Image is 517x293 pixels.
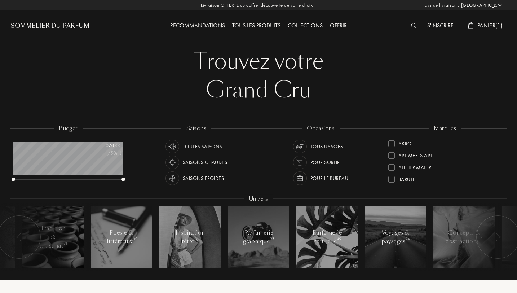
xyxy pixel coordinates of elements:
[195,237,199,242] span: 37
[11,22,89,30] a: Sommelier du Parfum
[16,76,501,105] div: Grand Cru
[167,22,229,29] a: Recommandations
[310,171,348,185] div: Pour le bureau
[183,140,222,153] div: Toutes saisons
[167,141,177,152] img: usage_season_average_white.svg
[477,22,503,29] span: Panier ( 1 )
[302,124,340,133] div: occasions
[326,22,350,29] a: Offrir
[270,237,274,242] span: 23
[310,156,340,169] div: Pour sortir
[295,141,305,152] img: usage_occasion_all_white.svg
[167,157,177,167] img: usage_season_hot_white.svg
[424,22,457,29] a: S'inscrire
[229,22,284,29] a: Tous les produits
[380,228,411,246] div: Voyages & paysages
[398,161,433,171] div: Atelier Materi
[16,232,22,242] img: arr_left.svg
[16,47,501,76] div: Trouvez votre
[167,21,229,31] div: Recommandations
[134,237,137,242] span: 15
[183,156,227,169] div: Saisons chaudes
[429,124,461,133] div: marques
[398,173,414,183] div: Baruti
[85,142,121,149] div: 0 - 200 €
[295,157,305,167] img: usage_occasion_party_white.svg
[229,21,284,31] div: Tous les produits
[295,173,305,183] img: usage_occasion_work_white.svg
[468,22,474,29] img: cart_white.svg
[175,228,206,246] div: Inspiration rétro
[310,140,343,153] div: Tous usages
[106,228,137,246] div: Poésie & littérature
[326,21,350,31] div: Offrir
[424,21,457,31] div: S'inscrire
[284,21,326,31] div: Collections
[54,124,83,133] div: budget
[284,22,326,29] a: Collections
[243,228,274,246] div: Parfumerie graphique
[312,228,343,246] div: Parfumerie naturelle
[398,149,432,159] div: Art Meets Art
[244,195,273,203] div: Univers
[183,171,224,185] div: Saisons froides
[495,232,501,242] img: arr_left.svg
[406,237,410,242] span: 24
[337,237,341,242] span: 49
[411,23,416,28] img: search_icn_white.svg
[85,149,121,157] div: /50mL
[167,173,177,183] img: usage_season_cold_white.svg
[181,124,211,133] div: saisons
[422,2,459,9] span: Pays de livraison :
[398,185,434,195] div: Binet-Papillon
[398,137,412,147] div: Akro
